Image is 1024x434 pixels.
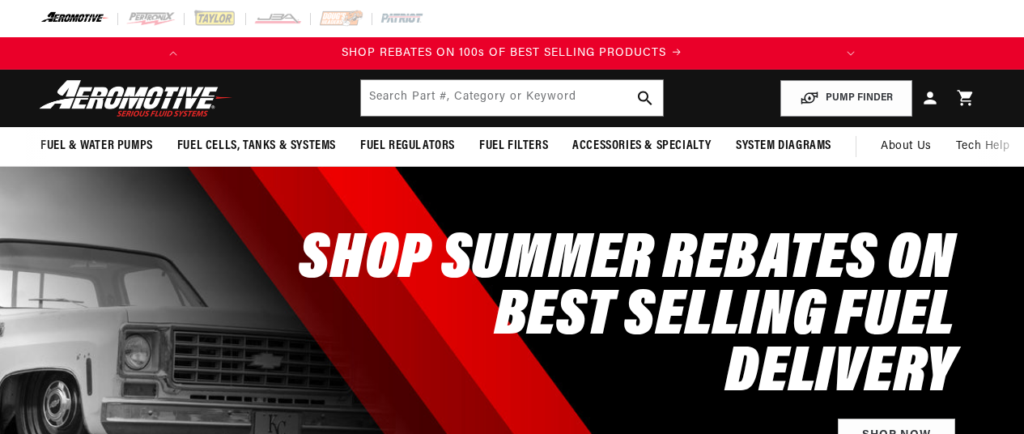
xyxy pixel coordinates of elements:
[361,80,663,116] input: Search by Part Number, Category or Keyword
[780,80,912,117] button: PUMP FINDER
[348,127,467,165] summary: Fuel Regulators
[572,138,712,155] span: Accessories & Specialty
[342,47,666,59] span: SHOP REBATES ON 100s OF BEST SELLING PRODUCTS
[189,45,835,62] div: 1 of 2
[736,138,831,155] span: System Diagrams
[157,37,189,70] button: Translation missing: en.sections.announcements.previous_announcement
[627,80,663,116] button: search button
[467,127,560,165] summary: Fuel Filters
[189,45,835,62] div: Announcement
[560,127,724,165] summary: Accessories & Specialty
[40,138,153,155] span: Fuel & Water Pumps
[360,138,455,155] span: Fuel Regulators
[189,45,835,62] a: SHOP REBATES ON 100s OF BEST SELLING PRODUCTS
[35,79,237,117] img: Aeromotive
[28,127,165,165] summary: Fuel & Water Pumps
[724,127,843,165] summary: System Diagrams
[177,138,336,155] span: Fuel Cells, Tanks & Systems
[944,127,1022,166] summary: Tech Help
[956,138,1009,155] span: Tech Help
[165,127,348,165] summary: Fuel Cells, Tanks & Systems
[263,232,955,402] h2: SHOP SUMMER REBATES ON BEST SELLING FUEL DELIVERY
[835,37,867,70] button: Translation missing: en.sections.announcements.next_announcement
[479,138,548,155] span: Fuel Filters
[869,127,944,166] a: About Us
[881,140,932,152] span: About Us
